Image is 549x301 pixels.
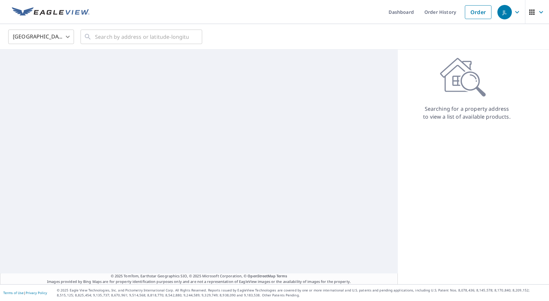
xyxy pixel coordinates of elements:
[12,7,89,17] img: EV Logo
[111,273,287,279] span: © 2025 TomTom, Earthstar Geographics SIO, © 2025 Microsoft Corporation, ©
[57,288,546,298] p: © 2025 Eagle View Technologies, Inc. and Pictometry International Corp. All Rights Reserved. Repo...
[3,290,24,295] a: Terms of Use
[276,273,287,278] a: Terms
[95,28,189,46] input: Search by address or latitude-longitude
[423,105,511,121] p: Searching for a property address to view a list of available products.
[465,5,491,19] a: Order
[3,291,47,295] p: |
[26,290,47,295] a: Privacy Policy
[248,273,275,278] a: OpenStreetMap
[497,5,512,19] div: JL
[8,28,74,46] div: [GEOGRAPHIC_DATA]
